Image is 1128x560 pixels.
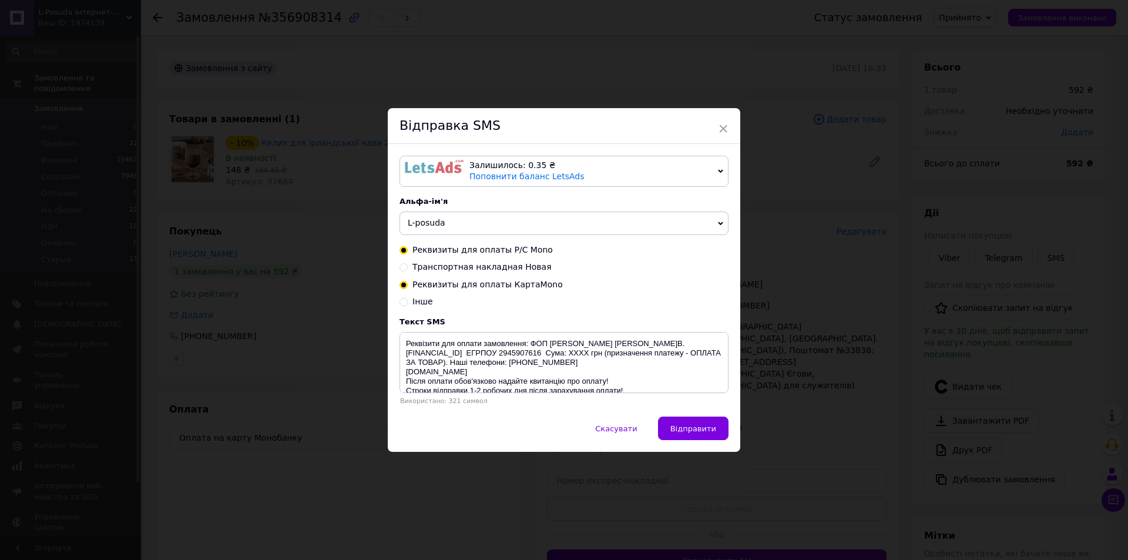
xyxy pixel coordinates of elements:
[670,424,716,433] span: Відправити
[399,197,448,206] span: Альфа-ім'я
[399,397,728,405] div: Використано: 321 символ
[412,262,552,271] span: Транспортная накладная Новая
[583,417,649,440] button: Скасувати
[388,108,740,144] div: Відправка SMS
[469,160,713,172] div: Залишилось: 0.35 ₴
[412,280,563,289] span: Реквизиты для оплаты КартаMono
[412,297,433,306] span: Інше
[399,332,728,393] textarea: Реквізити для оплати замовлення: ФОП [PERSON_NAME] [PERSON_NAME]B. [FINANCIAL_ID] ЕГРПОУ 29459076...
[718,119,728,139] span: ×
[469,172,585,181] a: Поповнити баланс LetsAds
[595,424,637,433] span: Скасувати
[658,417,728,440] button: Відправити
[399,317,728,326] div: Текст SMS
[408,218,445,227] span: L-posuda
[412,245,553,254] span: Реквизиты для оплаты Р/С Mono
